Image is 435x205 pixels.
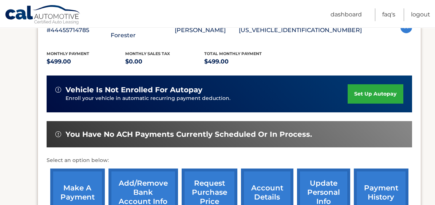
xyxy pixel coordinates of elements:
[331,8,362,21] a: Dashboard
[47,57,126,67] p: $499.00
[348,84,403,104] a: set up autopay
[382,8,395,21] a: FAQ's
[411,8,430,21] a: Logout
[204,57,283,67] p: $499.00
[204,51,262,56] span: Total Monthly Payment
[239,25,362,35] p: [US_VEHICLE_IDENTIFICATION_NUMBER]
[55,87,61,93] img: alert-white.svg
[66,94,348,102] p: Enroll your vehicle in automatic recurring payment deduction.
[47,25,111,35] p: #44455714785
[125,57,204,67] p: $0.00
[55,131,61,137] img: alert-white.svg
[175,25,239,35] p: [PERSON_NAME]
[111,20,175,40] p: 2024 Subaru Forester
[125,51,170,56] span: Monthly sales Tax
[66,85,202,94] span: vehicle is not enrolled for autopay
[66,130,312,139] span: You have no ACH payments currently scheduled or in process.
[47,51,89,56] span: Monthly Payment
[5,5,81,26] a: Cal Automotive
[47,156,412,165] p: Select an option below:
